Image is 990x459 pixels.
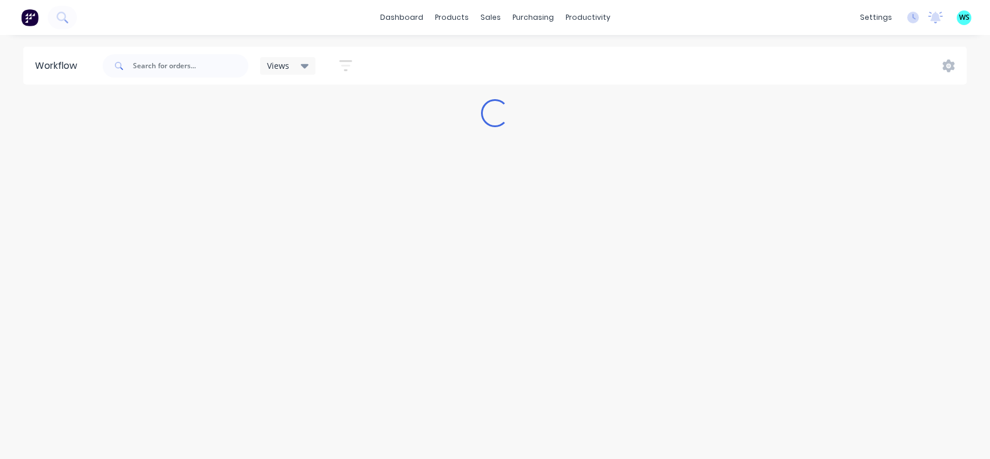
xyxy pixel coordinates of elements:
[267,59,289,72] span: Views
[854,9,898,26] div: settings
[475,9,507,26] div: sales
[429,9,475,26] div: products
[133,54,248,78] input: Search for orders...
[560,9,616,26] div: productivity
[507,9,560,26] div: purchasing
[959,12,970,23] span: WS
[21,9,38,26] img: Factory
[35,59,83,73] div: Workflow
[374,9,429,26] a: dashboard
